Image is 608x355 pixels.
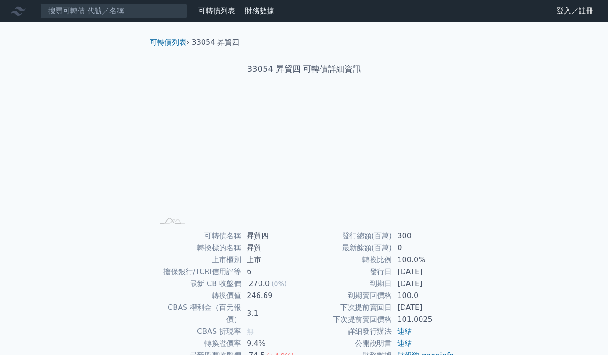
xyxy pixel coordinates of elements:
[304,242,392,254] td: 最新餘額(百萬)
[247,327,254,336] span: 無
[392,230,455,242] td: 300
[153,242,241,254] td: 轉換標的名稱
[169,104,444,214] g: Chart
[40,3,187,19] input: 搜尋可轉債 代號／名稱
[150,38,186,46] a: 可轉債列表
[241,266,304,278] td: 6
[142,63,466,75] h1: 33054 昇貿四 可轉債詳細資訊
[241,230,304,242] td: 昇貿四
[304,266,392,278] td: 發行日
[150,37,189,48] li: ›
[304,326,392,338] td: 詳細發行辦法
[241,302,304,326] td: 3.1
[304,230,392,242] td: 發行總額(百萬)
[304,314,392,326] td: 下次提前賣回價格
[153,338,241,349] td: 轉換溢價率
[392,302,455,314] td: [DATE]
[304,290,392,302] td: 到期賣回價格
[397,327,412,336] a: 連結
[153,326,241,338] td: CBAS 折現率
[392,290,455,302] td: 100.0
[392,266,455,278] td: [DATE]
[392,278,455,290] td: [DATE]
[192,37,240,48] li: 33054 昇貿四
[153,290,241,302] td: 轉換價值
[304,302,392,314] td: 下次提前賣回日
[153,230,241,242] td: 可轉債名稱
[153,266,241,278] td: 擔保銀行/TCRI信用評等
[241,254,304,266] td: 上市
[241,338,304,349] td: 9.4%
[241,290,304,302] td: 246.69
[198,6,235,15] a: 可轉債列表
[392,254,455,266] td: 100.0%
[247,278,271,290] div: 270.0
[153,302,241,326] td: CBAS 權利金（百元報價）
[304,254,392,266] td: 轉換比例
[392,242,455,254] td: 0
[304,278,392,290] td: 到期日
[241,242,304,254] td: 昇貿
[304,338,392,349] td: 公開說明書
[245,6,274,15] a: 財務數據
[153,278,241,290] td: 最新 CB 收盤價
[397,339,412,348] a: 連結
[271,280,287,287] span: (0%)
[392,314,455,326] td: 101.0025
[153,254,241,266] td: 上市櫃別
[549,4,601,18] a: 登入／註冊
